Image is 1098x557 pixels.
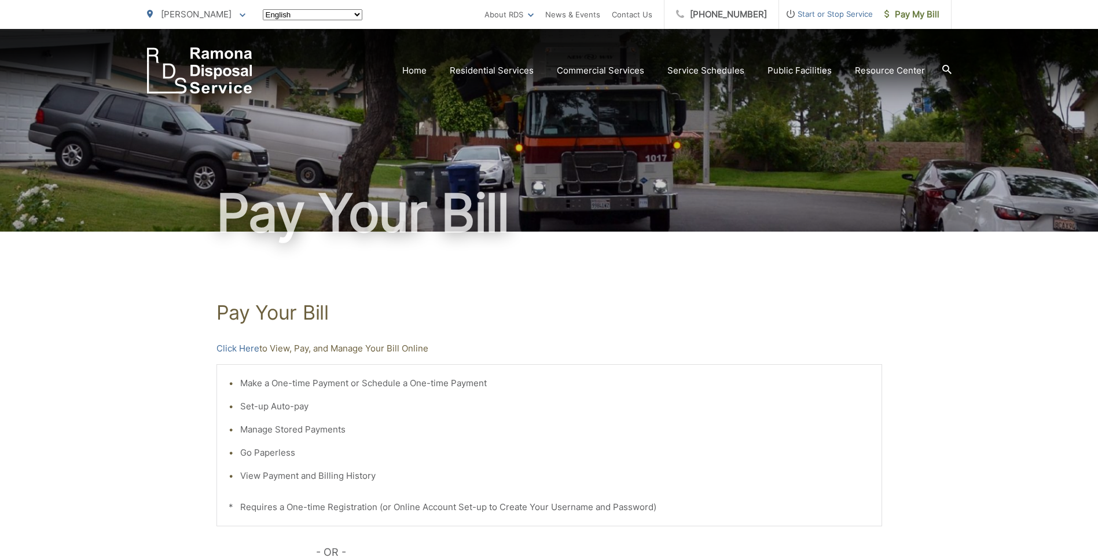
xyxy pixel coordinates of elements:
a: Contact Us [612,8,652,21]
a: News & Events [545,8,600,21]
p: * Requires a One-time Registration (or Online Account Set-up to Create Your Username and Password) [229,500,870,514]
a: Resource Center [855,64,925,78]
a: About RDS [484,8,534,21]
span: [PERSON_NAME] [161,9,232,20]
h1: Pay Your Bill [147,184,952,242]
a: Public Facilities [768,64,832,78]
a: Commercial Services [557,64,644,78]
li: Set-up Auto-pay [240,400,870,413]
li: Go Paperless [240,446,870,460]
span: Pay My Bill [884,8,939,21]
a: Service Schedules [667,64,744,78]
a: EDCD logo. Return to the homepage. [147,47,252,94]
li: Manage Stored Payments [240,423,870,437]
a: Residential Services [450,64,534,78]
p: to View, Pay, and Manage Your Bill Online [216,342,882,356]
a: Home [402,64,427,78]
a: Click Here [216,342,259,356]
li: View Payment and Billing History [240,469,870,483]
select: Select a language [263,9,362,20]
li: Make a One-time Payment or Schedule a One-time Payment [240,376,870,390]
h1: Pay Your Bill [216,301,882,324]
